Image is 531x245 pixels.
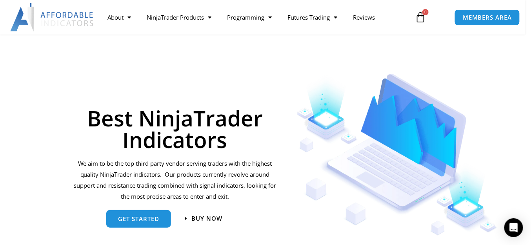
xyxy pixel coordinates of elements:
a: Reviews [346,8,383,26]
div: Open Intercom Messenger [504,218,523,237]
span: get started [118,216,159,222]
a: get started [106,210,171,228]
span: Buy now [191,216,222,221]
a: Futures Trading [280,8,346,26]
a: MEMBERS AREA [455,9,520,26]
span: 0 [422,9,429,15]
img: LogoAI | Affordable Indicators – NinjaTrader [10,3,95,31]
nav: Menu [100,8,410,26]
h1: Best NinjaTrader Indicators [73,107,277,150]
a: NinjaTrader Products [139,8,220,26]
a: 0 [403,6,438,29]
a: Buy now [185,216,222,221]
p: We aim to be the top third party vendor serving traders with the highest quality NinjaTrader indi... [73,158,277,202]
img: Indicators 1 | Affordable Indicators – NinjaTrader [297,74,497,236]
span: MEMBERS AREA [463,15,512,20]
a: Programming [220,8,280,26]
a: About [100,8,139,26]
